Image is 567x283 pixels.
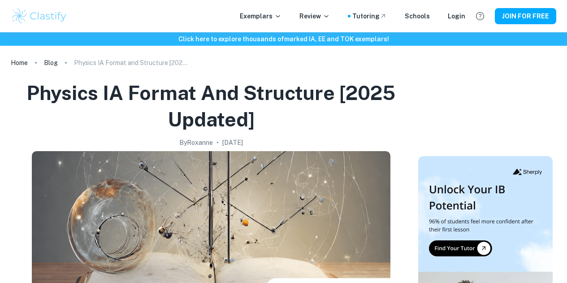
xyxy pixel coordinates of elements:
a: Schools [405,11,430,21]
button: Help and Feedback [472,9,488,24]
h6: Click here to explore thousands of marked IA, EE and TOK exemplars ! [2,34,565,44]
p: • [216,138,219,148]
p: Review [299,11,330,21]
a: Tutoring [352,11,387,21]
h2: [DATE] [222,138,243,148]
a: Login [448,11,465,21]
h1: Physics IA Format and Structure [2025 updated] [14,80,407,132]
p: Physics IA Format and Structure [2025 updated] [74,58,190,68]
button: JOIN FOR FREE [495,8,556,24]
h2: By Roxanne [179,138,213,148]
a: Home [11,57,28,69]
a: Blog [44,57,58,69]
p: Exemplars [240,11,281,21]
img: Clastify logo [11,7,68,25]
